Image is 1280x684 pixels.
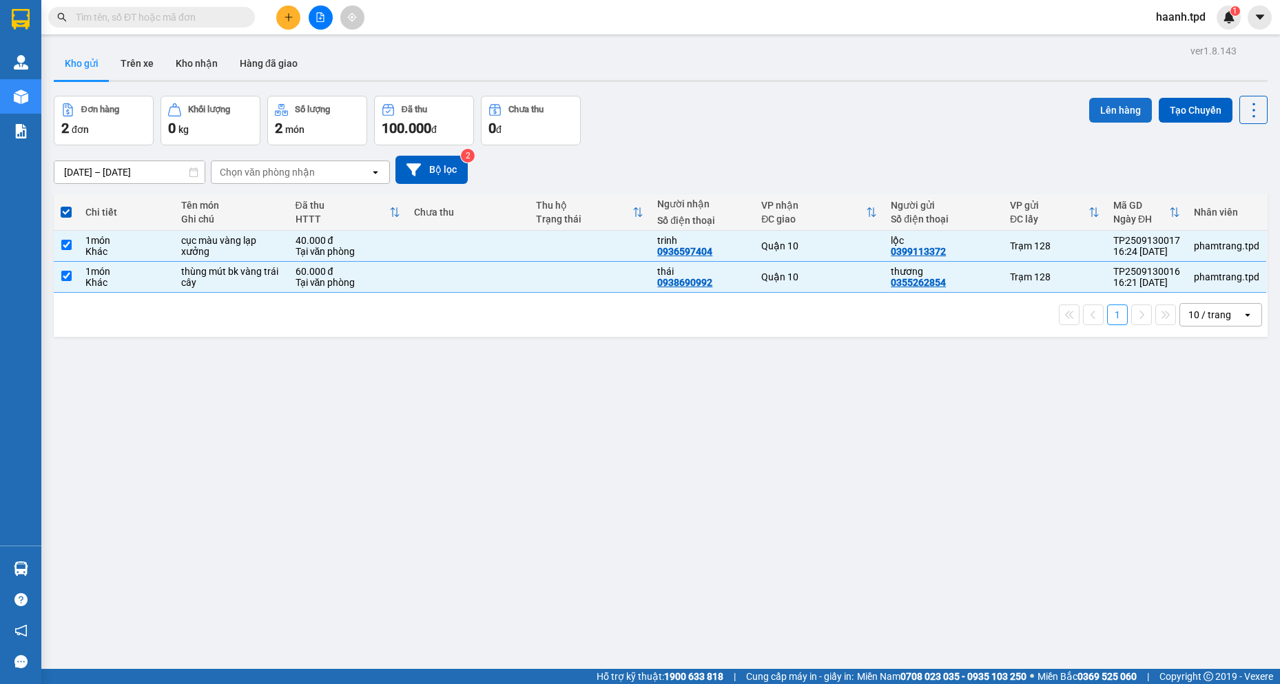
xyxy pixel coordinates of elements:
[657,215,747,226] div: Số điện thoại
[220,165,315,179] div: Chọn văn phòng nhận
[181,235,281,257] div: cục màu vàng lạp xưởng
[402,105,427,114] div: Đã thu
[54,47,110,80] button: Kho gửi
[761,200,866,211] div: VP nhận
[1038,669,1137,684] span: Miền Bắc
[891,200,996,211] div: Người gửi
[1010,214,1088,225] div: ĐC lấy
[12,9,30,30] img: logo-vxr
[891,277,946,288] div: 0355262854
[285,124,304,135] span: món
[289,194,408,231] th: Toggle SortBy
[181,266,281,288] div: thùng mút bk vàng trái cây
[1113,200,1169,211] div: Mã GD
[276,6,300,30] button: plus
[1113,235,1180,246] div: TP2509130017
[1113,246,1180,257] div: 16:24 [DATE]
[275,120,282,136] span: 2
[597,669,723,684] span: Hỗ trợ kỹ thuật:
[481,96,581,145] button: Chưa thu0đ
[168,120,176,136] span: 0
[85,246,167,257] div: Khác
[188,105,230,114] div: Khối lượng
[657,277,712,288] div: 0938690992
[431,124,437,135] span: đ
[296,200,390,211] div: Đã thu
[165,47,229,80] button: Kho nhận
[76,10,238,25] input: Tìm tên, số ĐT hoặc mã đơn
[488,120,496,136] span: 0
[461,149,475,163] sup: 2
[414,207,522,218] div: Chưa thu
[1010,271,1100,282] div: Trạm 128
[1113,277,1180,288] div: 16:21 [DATE]
[734,669,736,684] span: |
[536,200,633,211] div: Thu hộ
[1010,200,1088,211] div: VP gửi
[181,214,281,225] div: Ghi chú
[14,55,28,70] img: warehouse-icon
[536,214,633,225] div: Trạng thái
[85,207,167,218] div: Chi tiết
[85,266,167,277] div: 1 món
[1010,240,1100,251] div: Trạm 128
[1232,6,1237,16] span: 1
[178,124,189,135] span: kg
[14,624,28,637] span: notification
[761,271,877,282] div: Quận 10
[1223,11,1235,23] img: icon-new-feature
[14,593,28,606] span: question-circle
[14,90,28,104] img: warehouse-icon
[657,266,747,277] div: thái
[1194,207,1259,218] div: Nhân viên
[746,669,854,684] span: Cung cấp máy in - giấy in:
[57,12,67,22] span: search
[374,96,474,145] button: Đã thu100.000đ
[296,266,401,277] div: 60.000 đ
[296,235,401,246] div: 40.000 đ
[1113,214,1169,225] div: Ngày ĐH
[508,105,544,114] div: Chưa thu
[1159,98,1232,123] button: Tạo Chuyến
[761,214,866,225] div: ĐC giao
[347,12,357,22] span: aim
[1194,271,1259,282] div: phamtrang.tpd
[395,156,468,184] button: Bộ lọc
[657,246,712,257] div: 0936597404
[529,194,651,231] th: Toggle SortBy
[657,198,747,209] div: Người nhận
[1145,8,1217,25] span: haanh.tpd
[1204,672,1213,681] span: copyright
[1248,6,1272,30] button: caret-down
[110,47,165,80] button: Trên xe
[370,167,381,178] svg: open
[309,6,333,30] button: file-add
[181,200,281,211] div: Tên món
[85,277,167,288] div: Khác
[1188,308,1231,322] div: 10 / trang
[1003,194,1106,231] th: Toggle SortBy
[229,47,309,80] button: Hàng đã giao
[85,235,167,246] div: 1 món
[891,214,996,225] div: Số điện thoại
[857,669,1026,684] span: Miền Nam
[296,214,390,225] div: HTTT
[14,124,28,138] img: solution-icon
[161,96,260,145] button: Khối lượng0kg
[1107,304,1128,325] button: 1
[1113,266,1180,277] div: TP2509130016
[891,266,996,277] div: thương
[295,105,330,114] div: Số lượng
[1077,671,1137,682] strong: 0369 525 060
[1242,309,1253,320] svg: open
[296,246,401,257] div: Tại văn phòng
[284,12,293,22] span: plus
[14,655,28,668] span: message
[1194,240,1259,251] div: phamtrang.tpd
[657,235,747,246] div: trinh
[1089,98,1152,123] button: Lên hàng
[14,561,28,576] img: warehouse-icon
[1190,43,1237,59] div: ver 1.8.143
[1147,669,1149,684] span: |
[72,124,89,135] span: đơn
